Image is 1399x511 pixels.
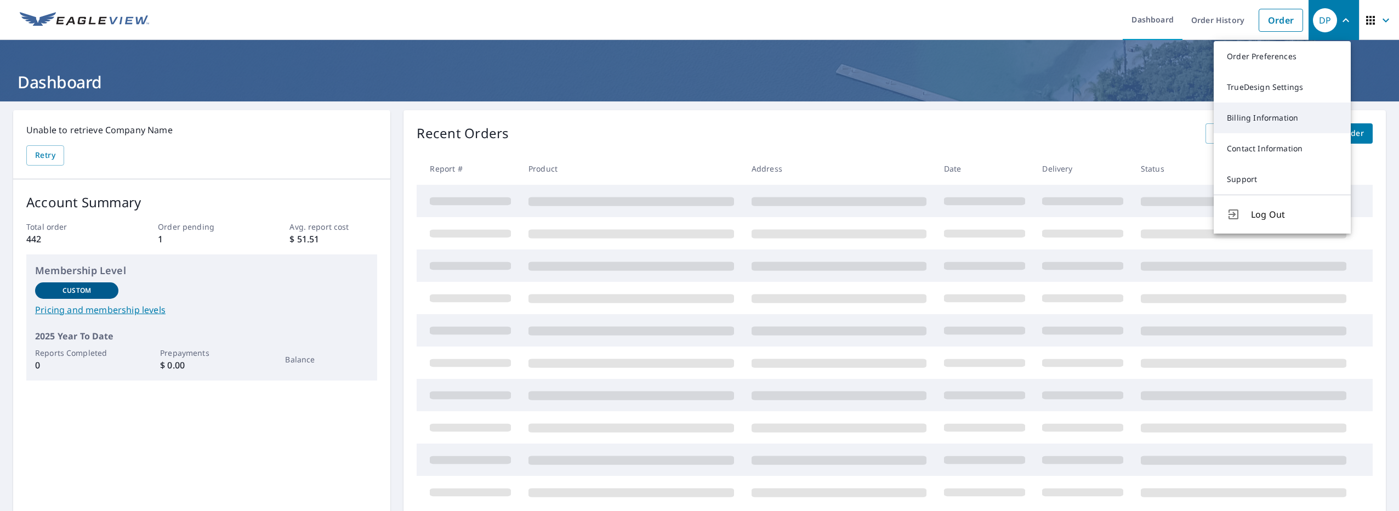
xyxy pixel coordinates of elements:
[158,232,246,246] p: 1
[743,152,935,185] th: Address
[35,330,368,343] p: 2025 Year To Date
[26,232,114,246] p: 442
[20,12,149,29] img: EV Logo
[1259,9,1303,32] a: Order
[160,347,243,359] p: Prepayments
[1132,152,1355,185] th: Status
[35,303,368,316] a: Pricing and membership levels
[285,354,368,365] p: Balance
[35,149,55,162] span: Retry
[1214,103,1351,133] a: Billing Information
[35,347,118,359] p: Reports Completed
[1214,195,1351,234] button: Log Out
[520,152,743,185] th: Product
[26,192,377,212] p: Account Summary
[289,232,377,246] p: $ 51.51
[1251,208,1338,221] span: Log Out
[417,152,520,185] th: Report #
[289,221,377,232] p: Avg. report cost
[26,221,114,232] p: Total order
[1214,133,1351,164] a: Contact Information
[1205,123,1283,144] a: View All Orders
[1214,72,1351,103] a: TrueDesign Settings
[935,152,1034,185] th: Date
[1214,164,1351,195] a: Support
[35,359,118,372] p: 0
[62,286,91,296] p: Custom
[417,123,509,144] p: Recent Orders
[26,123,377,137] p: Unable to retrieve Company Name
[160,359,243,372] p: $ 0.00
[1313,8,1337,32] div: DP
[1214,41,1351,72] a: Order Preferences
[26,145,64,166] button: Retry
[13,71,1386,93] h1: Dashboard
[1033,152,1132,185] th: Delivery
[158,221,246,232] p: Order pending
[35,263,368,278] p: Membership Level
